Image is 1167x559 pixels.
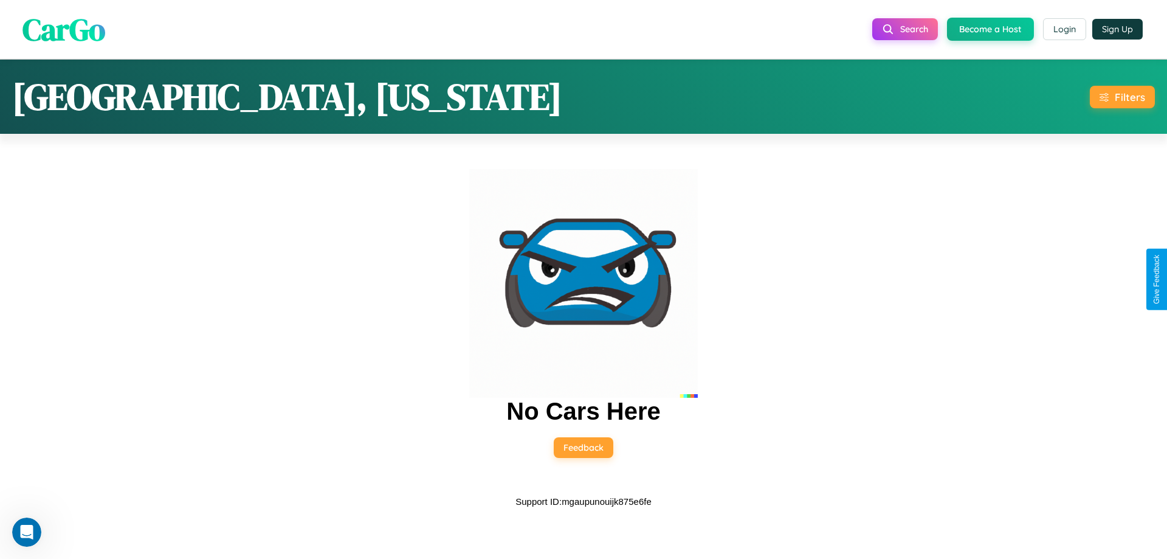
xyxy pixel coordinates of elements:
button: Search [872,18,938,40]
button: Sign Up [1092,19,1143,40]
p: Support ID: mgaupunouijk875e6fe [515,493,652,510]
button: Filters [1090,86,1155,108]
h1: [GEOGRAPHIC_DATA], [US_STATE] [12,72,562,122]
img: car [469,169,698,398]
span: CarGo [22,8,105,50]
div: Give Feedback [1152,255,1161,304]
button: Feedback [554,437,613,458]
button: Become a Host [947,18,1034,41]
span: Search [900,24,928,35]
iframe: Intercom live chat [12,518,41,547]
div: Filters [1115,91,1145,103]
button: Login [1043,18,1086,40]
h2: No Cars Here [506,398,660,425]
